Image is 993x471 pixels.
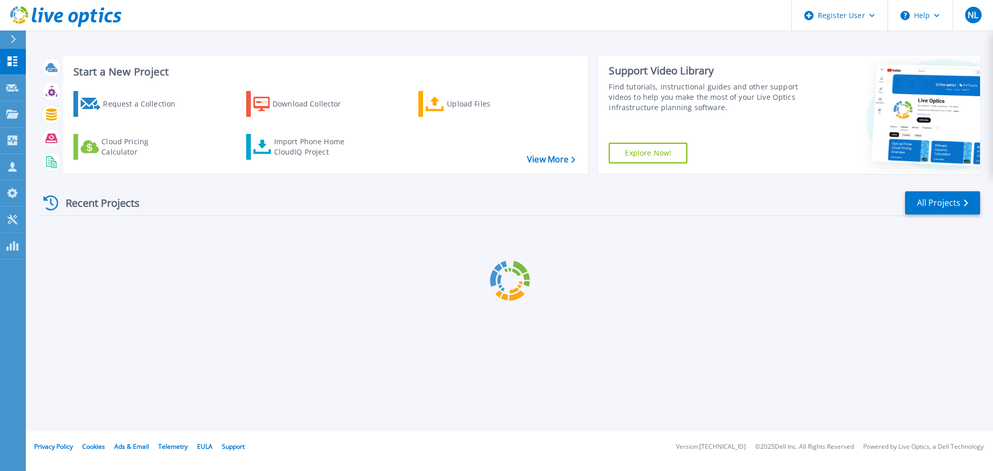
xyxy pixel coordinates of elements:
h3: Start a New Project [73,66,575,78]
li: Powered by Live Optics, a Dell Technology [863,444,984,450]
a: All Projects [905,191,980,215]
a: View More [527,155,575,164]
div: Recent Projects [40,190,154,216]
div: Upload Files [447,94,530,114]
li: Version: [TECHNICAL_ID] [676,444,746,450]
a: Support [222,442,245,451]
li: © 2025 Dell Inc. All Rights Reserved [755,444,854,450]
span: NL [968,11,978,19]
div: Support Video Library [609,64,803,78]
a: Privacy Policy [34,442,73,451]
a: Upload Files [418,91,534,117]
a: Ads & Email [114,442,149,451]
div: Cloud Pricing Calculator [101,136,184,157]
div: Download Collector [273,94,355,114]
a: Cloud Pricing Calculator [73,134,189,160]
a: EULA [197,442,213,451]
a: Explore Now! [609,143,687,163]
a: Request a Collection [73,91,189,117]
div: Request a Collection [103,94,186,114]
a: Cookies [82,442,105,451]
div: Import Phone Home CloudIQ Project [274,136,355,157]
a: Download Collector [246,91,362,117]
div: Find tutorials, instructional guides and other support videos to help you make the most of your L... [609,82,803,113]
a: Telemetry [158,442,188,451]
